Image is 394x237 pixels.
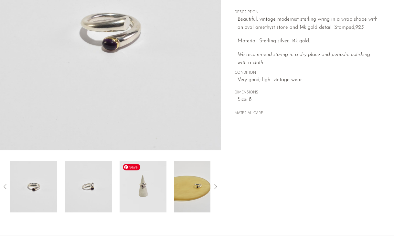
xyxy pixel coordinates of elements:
span: DESCRIPTION [235,10,380,16]
span: Save [123,164,140,170]
p: Beautiful, vintage modernist sterling wring in a wrap shape with an oval amethyst stone and 14k g... [238,16,380,32]
img: Amethyst Wrap Ring [65,161,112,212]
img: Amethyst Wrap Ring [174,161,221,212]
p: Material: Sterling silver, 14k gold. [238,37,380,46]
button: MATERIAL CARE [235,111,263,116]
em: 925. [355,25,365,30]
i: We recommend storing in a dry place and periodic polishing with a cloth. [238,52,370,66]
span: Size: 8 [238,96,380,104]
img: Amethyst Wrap Ring [120,161,166,212]
span: Very good; light vintage wear. [238,76,380,84]
span: CONDITION [235,70,380,76]
img: Amethyst Wrap Ring [10,161,57,212]
span: DIMENSIONS [235,90,380,96]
